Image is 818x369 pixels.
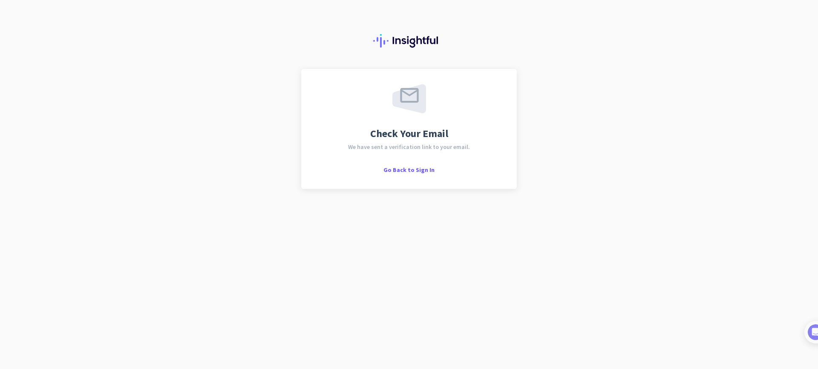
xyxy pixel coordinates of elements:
[373,34,445,48] img: Insightful
[383,166,435,174] span: Go Back to Sign In
[348,144,470,150] span: We have sent a verification link to your email.
[370,129,448,139] span: Check Your Email
[392,84,426,113] img: email-sent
